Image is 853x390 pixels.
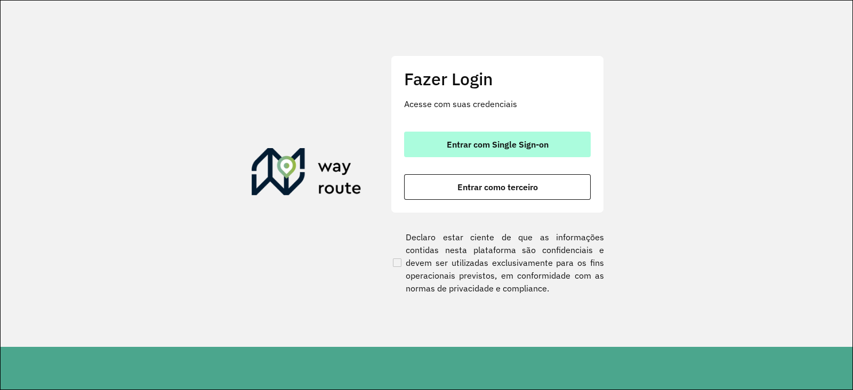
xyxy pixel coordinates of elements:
button: button [404,174,591,200]
p: Acesse com suas credenciais [404,97,591,110]
h2: Fazer Login [404,69,591,89]
button: button [404,132,591,157]
label: Declaro estar ciente de que as informações contidas nesta plataforma são confidenciais e devem se... [391,231,604,295]
span: Entrar como terceiro [457,183,538,191]
span: Entrar com Single Sign-on [447,140,549,149]
img: Roteirizador AmbevTech [252,148,361,199]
